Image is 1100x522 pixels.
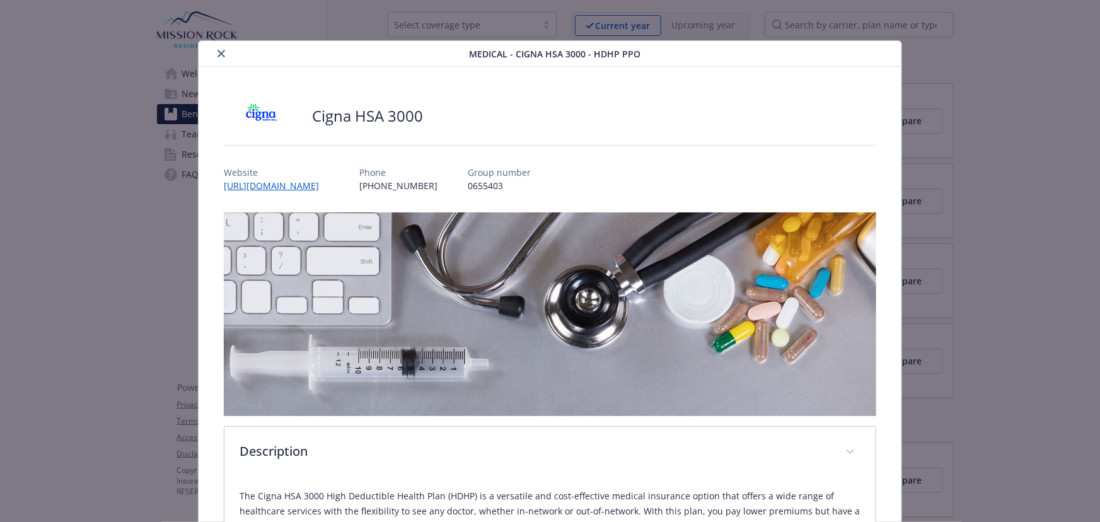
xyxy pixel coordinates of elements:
[224,427,876,478] div: Description
[224,180,329,192] a: [URL][DOMAIN_NAME]
[214,46,229,61] button: close
[240,442,830,461] p: Description
[224,97,299,135] img: CIGNA
[468,179,531,192] p: 0655403
[359,179,437,192] p: [PHONE_NUMBER]
[359,166,437,179] p: Phone
[224,166,329,179] p: Website
[312,105,423,127] h2: Cigna HSA 3000
[224,212,876,416] img: banner
[468,166,531,179] p: Group number
[470,47,641,61] span: Medical - Cigna HSA 3000 - HDHP PPO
